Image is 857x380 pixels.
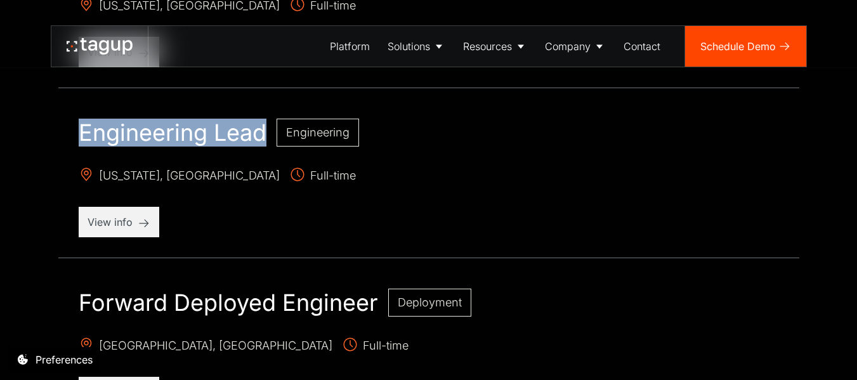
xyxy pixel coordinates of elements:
a: Solutions [379,26,454,67]
div: Platform [330,39,370,54]
span: [US_STATE], [GEOGRAPHIC_DATA] [79,167,280,187]
div: Preferences [36,352,93,367]
span: [GEOGRAPHIC_DATA], [GEOGRAPHIC_DATA] [79,337,332,357]
div: Company [545,39,591,54]
span: Full-time [343,337,409,357]
a: Platform [321,26,379,67]
div: Solutions [388,39,430,54]
a: Company [536,26,615,67]
h2: Engineering Lead [79,119,266,147]
div: Contact [624,39,660,54]
div: Resources [463,39,512,54]
p: View info [88,214,150,230]
a: Contact [615,26,669,67]
h2: Forward Deployed Engineer [79,289,378,317]
span: Engineering [286,126,350,139]
div: Schedule Demo [700,39,776,54]
span: Full-time [290,167,356,187]
a: Resources [454,26,536,67]
a: Schedule Demo [685,26,806,67]
span: Deployment [398,296,462,309]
